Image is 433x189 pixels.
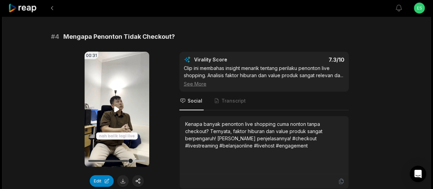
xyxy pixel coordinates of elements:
span: Mengapa Penonton Tidak Checkout? [63,32,175,42]
video: Your browser does not support mp4 format. [85,52,149,167]
span: Transcript [221,97,246,104]
div: Virality Score [194,56,268,63]
span: # 4 [51,32,59,42]
span: Social [188,97,202,104]
button: Edit [90,175,114,187]
div: Kenapa banyak penonton live shopping cuma nonton tanpa checkout? Ternyata, faktor hiburan dan val... [185,120,343,149]
nav: Tabs [179,92,349,110]
div: 7.3 /10 [271,56,344,63]
div: Open Intercom Messenger [410,166,426,182]
div: Clip ini membahas insight menarik tentang perilaku penonton live shopping. Analisis faktor hibura... [184,64,344,87]
div: See More [184,80,344,87]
